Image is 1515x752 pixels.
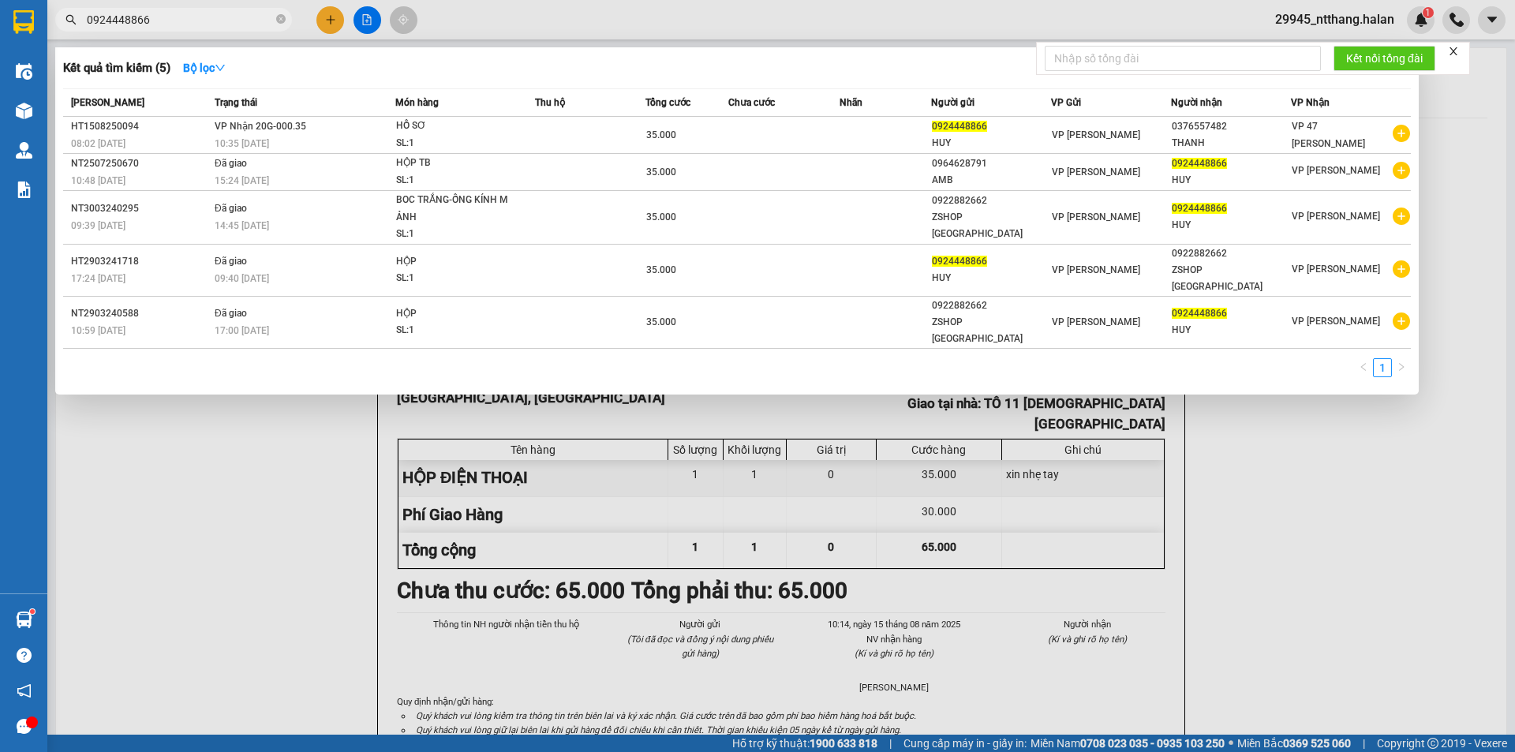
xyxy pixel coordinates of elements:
[276,14,286,24] span: close-circle
[17,683,32,698] span: notification
[13,10,34,34] img: logo-vxr
[215,62,226,73] span: down
[215,158,247,169] span: Đã giao
[396,118,514,135] div: HỒ SƠ
[932,172,1050,189] div: AMB
[1172,245,1290,262] div: 0922882662
[1172,135,1290,152] div: THANH
[17,648,32,663] span: question-circle
[1172,217,1290,234] div: HUY
[1292,165,1380,176] span: VP [PERSON_NAME]
[183,62,226,74] strong: Bộ lọc
[396,253,514,271] div: HỘP
[396,155,514,172] div: HỘP TB
[932,314,1050,347] div: ZSHOP [GEOGRAPHIC_DATA]
[646,129,676,140] span: 35.000
[1052,211,1140,223] span: VP [PERSON_NAME]
[215,203,247,214] span: Đã giao
[1393,208,1410,225] span: plus-circle
[215,97,257,108] span: Trạng thái
[1172,308,1227,319] span: 0924448866
[932,193,1050,209] div: 0922882662
[646,166,676,178] span: 35.000
[646,211,676,223] span: 35.000
[215,256,247,267] span: Đã giao
[71,305,210,322] div: NT2903240588
[932,270,1050,286] div: HUY
[215,308,247,319] span: Đã giao
[1393,125,1410,142] span: plus-circle
[1346,50,1423,67] span: Kết nối tổng đài
[1045,46,1321,71] input: Nhập số tổng đài
[932,135,1050,152] div: HUY
[1292,211,1380,222] span: VP [PERSON_NAME]
[1354,358,1373,377] li: Previous Page
[1052,129,1140,140] span: VP [PERSON_NAME]
[396,226,514,243] div: SL: 1
[71,175,125,186] span: 10:48 [DATE]
[1052,264,1140,275] span: VP [PERSON_NAME]
[396,172,514,189] div: SL: 1
[396,192,514,226] div: BOC TRẮNG-ỐNG KÍNH M ẢNH
[1291,97,1330,108] span: VP Nhận
[63,60,170,77] h3: Kết quả tìm kiếm ( 5 )
[1292,264,1380,275] span: VP [PERSON_NAME]
[1172,262,1290,295] div: ZSHOP [GEOGRAPHIC_DATA]
[1172,172,1290,189] div: HUY
[645,97,690,108] span: Tổng cước
[1052,316,1140,327] span: VP [PERSON_NAME]
[170,55,238,80] button: Bộ lọcdown
[1393,260,1410,278] span: plus-circle
[932,155,1050,172] div: 0964628791
[71,97,144,108] span: [PERSON_NAME]
[71,155,210,172] div: NT2507250670
[932,209,1050,242] div: ZSHOP [GEOGRAPHIC_DATA]
[1448,46,1459,57] span: close
[932,256,987,267] span: 0924448866
[1172,203,1227,214] span: 0924448866
[71,200,210,217] div: NT3003240295
[16,63,32,80] img: warehouse-icon
[646,264,676,275] span: 35.000
[728,97,775,108] span: Chưa cước
[1373,358,1392,377] li: 1
[840,97,862,108] span: Nhãn
[65,14,77,25] span: search
[215,273,269,284] span: 09:40 [DATE]
[1051,97,1081,108] span: VP Gửi
[396,305,514,323] div: HỘP
[1393,312,1410,330] span: plus-circle
[71,325,125,336] span: 10:59 [DATE]
[395,97,439,108] span: Món hàng
[71,138,125,149] span: 08:02 [DATE]
[931,97,974,108] span: Người gửi
[71,220,125,231] span: 09:39 [DATE]
[1359,362,1368,372] span: left
[396,270,514,287] div: SL: 1
[30,609,35,614] sup: 1
[1292,121,1365,149] span: VP 47 [PERSON_NAME]
[396,135,514,152] div: SL: 1
[1292,316,1380,327] span: VP [PERSON_NAME]
[1172,322,1290,339] div: HUY
[1393,162,1410,179] span: plus-circle
[932,297,1050,314] div: 0922882662
[71,273,125,284] span: 17:24 [DATE]
[87,11,273,28] input: Tìm tên, số ĐT hoặc mã đơn
[646,316,676,327] span: 35.000
[276,13,286,28] span: close-circle
[1354,358,1373,377] button: left
[1392,358,1411,377] li: Next Page
[215,175,269,186] span: 15:24 [DATE]
[215,121,306,132] span: VP Nhận 20G-000.35
[16,612,32,628] img: warehouse-icon
[932,121,987,132] span: 0924448866
[16,103,32,119] img: warehouse-icon
[1172,118,1290,135] div: 0376557482
[1334,46,1435,71] button: Kết nối tổng đài
[396,322,514,339] div: SL: 1
[1392,358,1411,377] button: right
[16,142,32,159] img: warehouse-icon
[1172,158,1227,169] span: 0924448866
[16,181,32,198] img: solution-icon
